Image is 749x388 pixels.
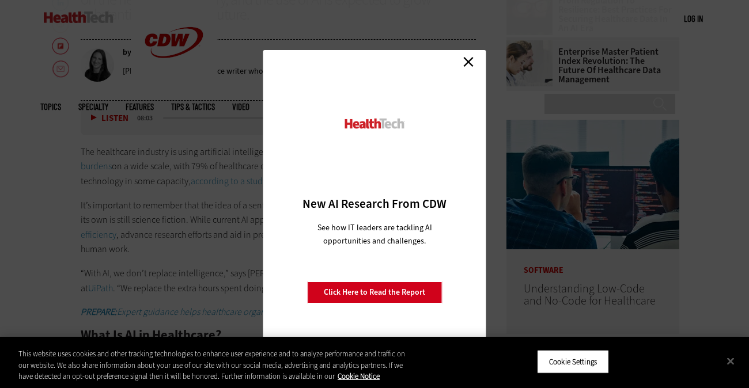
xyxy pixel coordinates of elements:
[338,371,380,381] a: More information about your privacy
[343,117,406,130] img: HealthTech_0.png
[304,221,446,248] p: See how IT leaders are tackling AI opportunities and challenges.
[460,53,477,70] a: Close
[283,196,466,212] h3: New AI Research From CDW
[307,282,442,303] a: Click Here to Read the Report
[718,348,743,374] button: Close
[537,349,609,374] button: Cookie Settings
[18,348,412,382] div: This website uses cookies and other tracking technologies to enhance user experience and to analy...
